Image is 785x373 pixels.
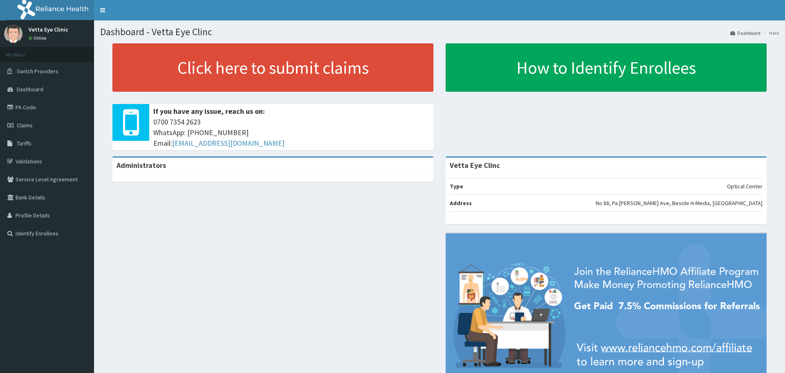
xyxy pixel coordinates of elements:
[730,29,760,36] a: Dashboard
[17,140,31,147] span: Tariffs
[112,43,433,92] a: Click here to submit claims
[761,29,779,36] li: Here
[446,43,767,92] a: How to Identify Enrollees
[100,27,779,37] h1: Dashboard - Vetta Eye Clinc
[17,122,33,129] span: Claims
[4,25,22,43] img: User Image
[153,106,265,116] b: If you have any issue, reach us on:
[450,199,472,207] b: Address
[596,199,763,207] p: No 88, Pa [PERSON_NAME] Ave, Beside H-Medix, [GEOGRAPHIC_DATA]
[450,183,463,190] b: Type
[17,68,58,75] span: Switch Providers
[450,161,500,170] strong: Vetta Eye Clinc
[172,138,285,148] a: [EMAIL_ADDRESS][DOMAIN_NAME]
[727,182,763,190] p: Optical Center
[29,35,48,41] a: Online
[29,27,68,32] p: Vetta Eye Clinic
[17,86,43,93] span: Dashboard
[117,161,166,170] b: Administrators
[153,117,429,148] span: 0700 7354 2623 WhatsApp: [PHONE_NUMBER] Email:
